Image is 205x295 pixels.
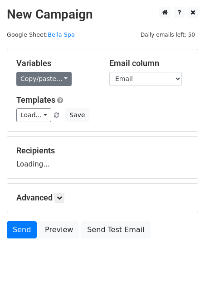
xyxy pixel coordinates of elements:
h5: Recipients [16,146,189,156]
h5: Email column [109,58,189,68]
small: Google Sheet: [7,31,75,38]
a: Send [7,221,37,238]
h2: New Campaign [7,7,198,22]
a: Daily emails left: 50 [137,31,198,38]
h5: Variables [16,58,96,68]
button: Save [65,108,89,122]
a: Copy/paste... [16,72,72,86]
a: Send Test Email [81,221,150,238]
div: Loading... [16,146,189,169]
a: Load... [16,108,51,122]
a: Templates [16,95,55,105]
a: Preview [39,221,79,238]
h5: Advanced [16,193,189,203]
iframe: Chat Widget [160,252,205,295]
span: Daily emails left: 50 [137,30,198,40]
a: Bella Spa [48,31,75,38]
